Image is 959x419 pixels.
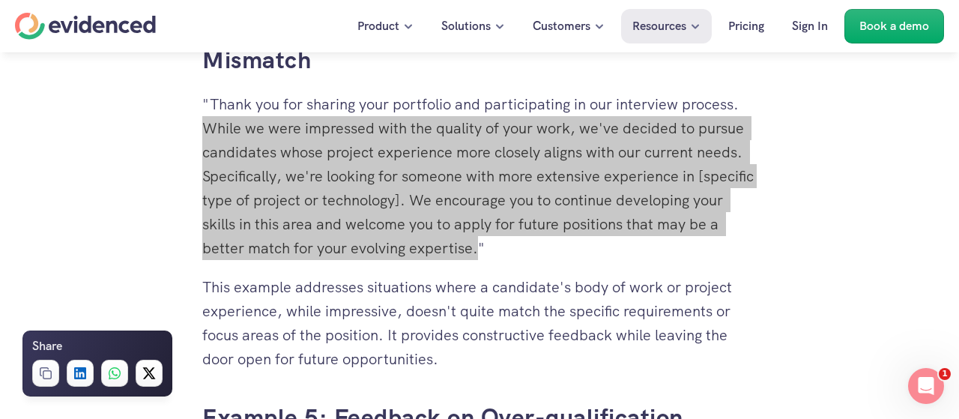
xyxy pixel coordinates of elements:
iframe: Intercom live chat [908,368,944,404]
p: This example addresses situations where a candidate's body of work or project experience, while i... [202,275,757,371]
a: Home [15,13,156,40]
p: Solutions [441,16,491,36]
p: Pricing [728,16,764,36]
span: 1 [939,368,951,380]
p: Customers [533,16,590,36]
p: Book a demo [859,16,929,36]
a: Sign In [781,9,839,43]
p: Sign In [792,16,828,36]
h6: Share [32,337,62,356]
p: Resources [632,16,686,36]
a: Book a demo [844,9,944,43]
p: "Thank you for sharing your portfolio and participating in our interview process. While we were i... [202,92,757,260]
a: Pricing [717,9,775,43]
p: Product [357,16,399,36]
